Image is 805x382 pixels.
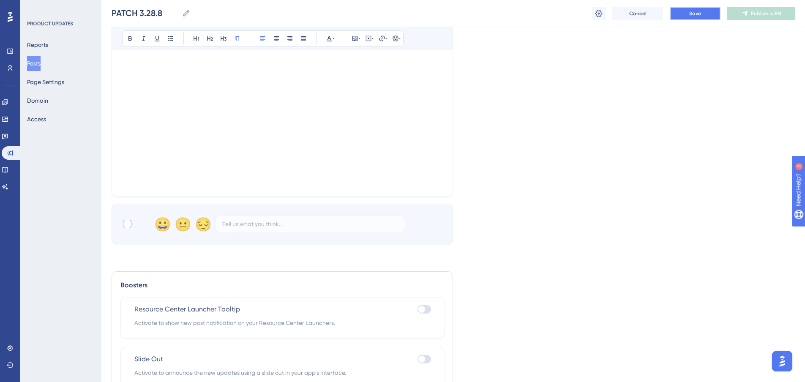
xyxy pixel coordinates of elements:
[670,7,720,20] button: Save
[59,4,61,11] div: 3
[727,7,795,20] button: Publish in EN
[134,304,240,314] span: Resource Center Launcher Tooltip
[751,10,781,17] span: Publish in EN
[27,112,46,127] button: Access
[27,20,73,27] div: PRODUCT UPDATES
[134,368,431,378] span: Activate to announce the new updates using a slide out in your app’s interface.
[20,2,53,12] span: Need Help?
[112,7,179,19] input: Post Name
[134,318,431,328] span: Activate to show new post notification on your Resource Center Launchers.
[120,280,444,290] div: Boosters
[27,37,48,52] button: Reports
[27,74,64,90] button: Page Settings
[27,93,48,108] button: Domain
[27,56,41,71] button: Posts
[134,354,163,364] span: Slide Out
[770,349,795,374] iframe: UserGuiding AI Assistant Launcher
[689,10,701,17] span: Save
[612,7,663,20] button: Cancel
[629,10,647,17] span: Cancel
